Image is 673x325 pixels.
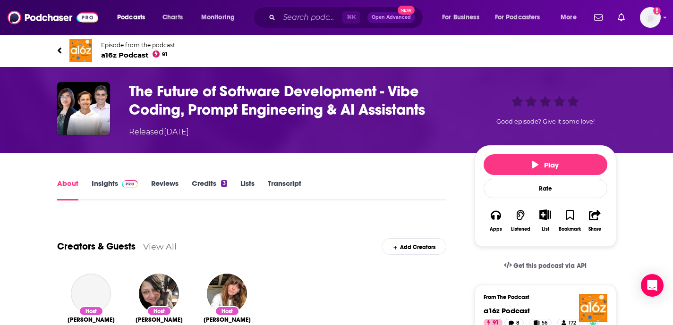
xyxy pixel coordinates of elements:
a: View All [143,242,177,251]
img: The Future of Software Development - Vibe Coding, Prompt Engineering & AI Assistants [57,82,110,135]
img: a16z Podcast [69,39,92,62]
a: About [57,179,78,200]
img: Hanne Winarsky [207,274,247,314]
span: [PERSON_NAME] [136,316,183,324]
a: Show notifications dropdown [614,9,629,25]
button: open menu [489,10,554,25]
span: ⌘ K [342,11,360,24]
button: Apps [484,203,508,238]
img: a16z Podcast [579,294,607,322]
button: Listened [508,203,533,238]
a: Hanne Winarsky [204,316,251,324]
button: Show profile menu [640,7,661,28]
span: New [398,6,415,15]
span: [PERSON_NAME] [68,316,115,324]
a: Lists [240,179,255,200]
a: Transcript [268,179,301,200]
span: For Business [442,11,479,24]
span: Logged in as kindrieri [640,7,661,28]
button: Share [582,203,607,238]
img: Sonal Chokshi [139,274,179,314]
h3: From The Podcast [484,294,600,300]
a: Erik Torenberg [71,274,111,314]
span: 91 [162,52,167,57]
button: Open AdvancedNew [367,12,415,23]
div: 3 [221,180,227,187]
a: Reviews [151,179,179,200]
div: Show More ButtonList [533,203,557,238]
img: Podchaser Pro [122,180,138,188]
span: [PERSON_NAME] [204,316,251,324]
button: open menu [554,10,588,25]
div: Host [147,306,171,316]
button: open menu [435,10,491,25]
a: a16z PodcastEpisode from the podcasta16z Podcast91 [57,39,337,62]
a: Erik Torenberg [68,316,115,324]
span: Get this podcast via API [513,262,587,270]
span: Monitoring [201,11,235,24]
span: For Podcasters [495,11,540,24]
button: open menu [195,10,247,25]
span: Charts [162,11,183,24]
a: Credits3 [192,179,227,200]
div: Host [215,306,239,316]
a: Show notifications dropdown [590,9,606,25]
div: Search podcasts, credits, & more... [262,7,432,28]
span: Play [532,160,559,169]
a: Creators & Guests [57,241,136,252]
img: Podchaser - Follow, Share and Rate Podcasts [8,8,98,26]
div: Host [79,306,103,316]
a: Sonal Chokshi [136,316,183,324]
div: Released [DATE] [129,126,189,138]
button: Show More Button [536,209,555,220]
span: Open Advanced [372,15,411,20]
div: Share [588,226,601,232]
button: Play [484,154,607,175]
div: Apps [490,226,502,232]
button: Bookmark [558,203,582,238]
div: Listened [511,226,530,232]
input: Search podcasts, credits, & more... [279,10,342,25]
a: Get this podcast via API [496,254,595,277]
span: Episode from the podcast [101,42,175,49]
button: open menu [111,10,157,25]
span: a16z Podcast [101,50,175,59]
div: Add Creators [382,238,446,255]
span: More [561,11,577,24]
a: Charts [156,10,188,25]
span: Good episode? Give it some love! [496,118,595,125]
img: User Profile [640,7,661,28]
a: InsightsPodchaser Pro [92,179,138,200]
a: a16z Podcast [484,306,530,315]
div: Open Intercom Messenger [641,274,664,297]
h1: The Future of Software Development - Vibe Coding, Prompt Engineering & AI Assistants [129,82,460,119]
span: Podcasts [117,11,145,24]
svg: Add a profile image [653,7,661,15]
div: Rate [484,179,607,198]
div: Bookmark [559,226,581,232]
div: List [542,226,549,232]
